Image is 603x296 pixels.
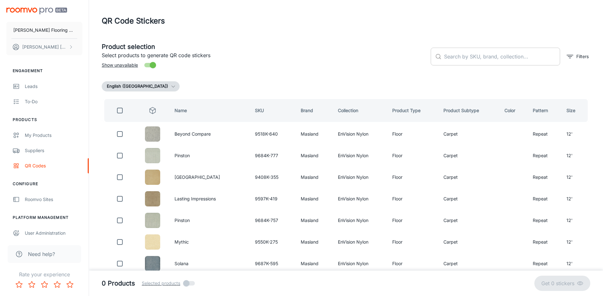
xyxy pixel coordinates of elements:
[444,48,560,65] input: Search by SKU, brand, collection...
[250,99,296,122] th: SKU
[387,211,438,230] td: Floor
[25,98,82,105] div: To-do
[25,147,82,154] div: Suppliers
[25,278,38,291] button: Rate 2 star
[296,99,333,122] th: Brand
[333,99,387,122] th: Collection
[333,254,387,273] td: EnVision Nylon
[438,254,499,273] td: Carpet
[296,232,333,252] td: Masland
[296,189,333,208] td: Masland
[250,146,296,165] td: 9684K-777
[102,62,138,69] span: Show unavailable
[250,254,296,273] td: 9687K-595
[6,22,82,38] button: [PERSON_NAME] Flooring Stores
[387,189,438,208] td: Floor
[528,211,562,230] td: Repeat
[25,162,82,169] div: QR Codes
[51,278,64,291] button: Rate 4 star
[169,146,250,165] td: Pinston
[528,232,562,252] td: Repeat
[13,278,25,291] button: Rate 1 star
[387,124,438,144] td: Floor
[38,278,51,291] button: Rate 3 star
[528,189,562,208] td: Repeat
[333,211,387,230] td: EnVision Nylon
[438,99,499,122] th: Product Subtype
[438,168,499,187] td: Carpet
[169,189,250,208] td: Lasting Impressions
[561,211,590,230] td: 12'
[561,168,590,187] td: 12'
[169,254,250,273] td: Solana
[387,232,438,252] td: Floor
[22,44,67,50] p: [PERSON_NAME] [PERSON_NAME]
[438,146,499,165] td: Carpet
[169,232,250,252] td: Mythic
[296,168,333,187] td: Masland
[438,189,499,208] td: Carpet
[528,124,562,144] td: Repeat
[5,271,84,278] p: Rate your experience
[528,254,562,273] td: Repeat
[387,99,438,122] th: Product Type
[565,51,590,62] button: filter
[102,51,426,59] p: Select products to generate QR code stickers
[25,230,82,237] div: User Administration
[250,189,296,208] td: 9597K-419
[250,124,296,144] td: 9518K-640
[25,132,82,139] div: My Products
[296,146,333,165] td: Masland
[333,232,387,252] td: EnVision Nylon
[6,39,82,55] button: [PERSON_NAME] [PERSON_NAME]
[102,81,180,91] button: English ([GEOGRAPHIC_DATA])
[102,15,165,27] h1: QR Code Stickers
[333,146,387,165] td: EnVision Nylon
[333,124,387,144] td: EnVision Nylon
[528,99,562,122] th: Pattern
[528,146,562,165] td: Repeat
[528,168,562,187] td: Repeat
[250,168,296,187] td: 9408K-355
[102,279,135,288] h5: 0 Products
[561,99,590,122] th: Size
[25,83,82,90] div: Leads
[250,232,296,252] td: 9550K-275
[561,232,590,252] td: 12'
[576,53,589,60] p: Filters
[333,189,387,208] td: EnVision Nylon
[28,250,55,258] span: Need help?
[387,146,438,165] td: Floor
[169,99,250,122] th: Name
[333,168,387,187] td: EnVision Nylon
[13,27,75,34] p: [PERSON_NAME] Flooring Stores
[169,211,250,230] td: Pinston
[169,124,250,144] td: Beyond Compare
[6,8,67,14] img: Roomvo PRO Beta
[561,124,590,144] td: 12'
[561,254,590,273] td: 12'
[499,99,527,122] th: Color
[438,211,499,230] td: Carpet
[102,42,426,51] h5: Product selection
[296,124,333,144] td: Masland
[296,254,333,273] td: Masland
[561,189,590,208] td: 12'
[142,280,180,287] span: Selected products
[561,146,590,165] td: 12'
[296,211,333,230] td: Masland
[438,232,499,252] td: Carpet
[169,168,250,187] td: [GEOGRAPHIC_DATA]
[64,278,76,291] button: Rate 5 star
[387,254,438,273] td: Floor
[438,124,499,144] td: Carpet
[387,168,438,187] td: Floor
[25,196,82,203] div: Roomvo Sites
[250,211,296,230] td: 9684K-757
